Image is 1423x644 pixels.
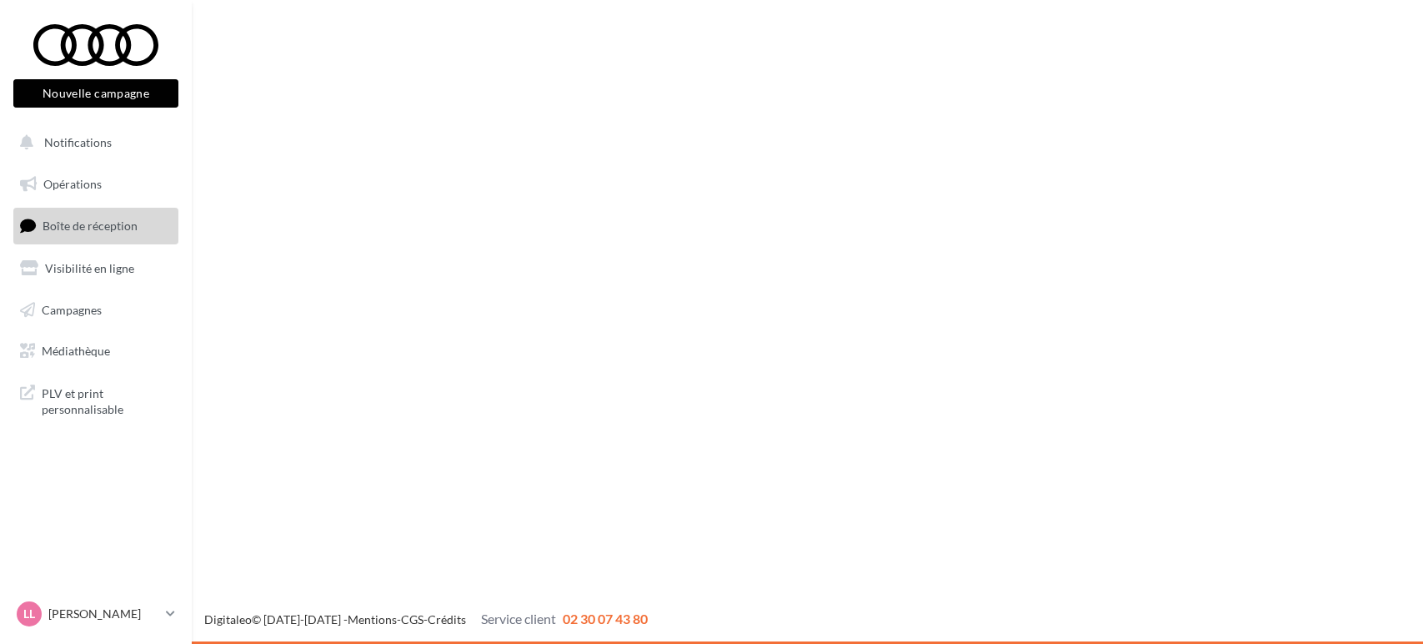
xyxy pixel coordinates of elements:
a: Opérations [10,167,182,202]
a: Mentions [348,612,397,626]
span: LL [23,606,35,622]
a: Digitaleo [204,612,252,626]
span: Notifications [44,135,112,149]
span: Opérations [43,177,102,191]
a: CGS [401,612,423,626]
a: Campagnes [10,293,182,328]
a: Médiathèque [10,334,182,369]
a: Visibilité en ligne [10,251,182,286]
a: Boîte de réception [10,208,182,244]
span: Médiathèque [42,344,110,358]
span: 02 30 07 43 80 [563,611,648,626]
button: Notifications [10,125,175,160]
span: © [DATE]-[DATE] - - - [204,612,648,626]
p: [PERSON_NAME] [48,606,159,622]
a: LL [PERSON_NAME] [13,598,178,630]
span: PLV et print personnalisable [42,382,172,418]
span: Campagnes [42,302,102,316]
span: Service client [481,611,556,626]
button: Nouvelle campagne [13,79,178,108]
span: Boîte de réception [43,219,138,233]
a: PLV et print personnalisable [10,375,182,425]
span: Visibilité en ligne [45,261,134,275]
a: Crédits [428,612,466,626]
